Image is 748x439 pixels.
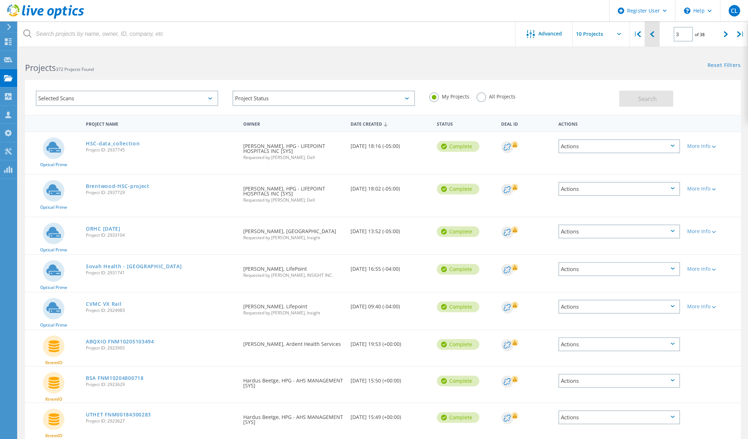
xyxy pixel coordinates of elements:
[86,308,236,313] span: Project ID: 2924983
[240,255,347,285] div: [PERSON_NAME], LifePoint
[86,233,236,237] span: Project ID: 2933104
[240,367,347,395] div: Hardus Beetge, HPG - AHS MANAGEMENT [SYS]
[630,21,645,47] div: |
[18,21,516,47] input: Search projects by name, owner, ID, company, etc
[437,301,479,312] div: Complete
[347,175,433,198] div: [DATE] 18:02 (-05:00)
[538,31,562,36] span: Advanced
[558,182,680,196] div: Actions
[86,271,236,275] span: Project ID: 2931741
[347,367,433,390] div: [DATE] 15:50 (+00:00)
[243,311,343,315] span: Requested by [PERSON_NAME], Insight
[45,397,62,401] span: XtremIO
[476,92,515,99] label: All Projects
[243,198,343,202] span: Requested by [PERSON_NAME], Dell
[45,434,62,438] span: XtremIO
[86,412,151,417] a: UTHET FNM00184300283
[86,184,150,189] a: Brentwood-HSC-project
[558,337,680,351] div: Actions
[347,132,433,156] div: [DATE] 18:16 (-05:00)
[684,8,690,14] svg: \n
[86,264,182,269] a: Sovah Health - [GEOGRAPHIC_DATA]
[240,117,347,130] div: Owner
[558,410,680,424] div: Actions
[687,304,737,309] div: More Info
[36,91,218,106] div: Selected Scans
[240,293,347,322] div: [PERSON_NAME], Lifepoint
[45,361,62,365] span: XtremIO
[347,330,433,354] div: [DATE] 19:53 (+00:00)
[243,155,343,160] span: Requested by [PERSON_NAME], Dell
[243,236,343,240] span: Requested by [PERSON_NAME], Insight
[687,186,737,191] div: More Info
[731,8,738,14] span: CL
[40,285,67,290] span: Optical Prime
[40,323,67,327] span: Optical Prime
[347,293,433,316] div: [DATE] 09:40 (-04:00)
[86,382,236,387] span: Project ID: 2923629
[86,190,236,195] span: Project ID: 2937729
[86,346,236,350] span: Project ID: 2923965
[25,62,56,73] b: Projects
[86,226,121,231] a: ORHC [DATE]
[240,330,347,354] div: [PERSON_NAME], Ardent Health Services
[437,184,479,194] div: Complete
[733,21,748,47] div: |
[86,301,121,307] a: CVMC VX Rail
[558,139,680,153] div: Actions
[347,255,433,279] div: [DATE] 16:55 (-04:00)
[708,63,741,69] a: Reset Filters
[86,141,140,146] a: HSC-data_collection
[555,117,684,130] div: Actions
[437,339,479,350] div: Complete
[433,117,498,130] div: Status
[40,163,67,167] span: Optical Prime
[233,91,415,106] div: Project Status
[687,266,737,271] div: More Info
[687,144,737,149] div: More Info
[695,32,705,38] span: of 38
[558,300,680,314] div: Actions
[558,225,680,238] div: Actions
[240,403,347,432] div: Hardus Beetge, HPG - AHS MANAGEMENT [SYS]
[40,205,67,209] span: Optical Prime
[82,117,240,130] div: Project Name
[240,217,347,247] div: [PERSON_NAME], [GEOGRAPHIC_DATA]
[347,403,433,427] div: [DATE] 15:49 (+00:00)
[437,412,479,423] div: Complete
[243,273,343,278] span: Requested by [PERSON_NAME], INSIGHT INC.
[86,376,144,381] a: BSA FNM10204800718
[86,419,236,423] span: Project ID: 2923627
[240,175,347,209] div: [PERSON_NAME], HPG - LIFEPOINT HOSPITALS INC [SYS]
[429,92,469,99] label: My Projects
[619,91,673,107] button: Search
[56,66,94,72] span: 372 Projects Found
[558,262,680,276] div: Actions
[86,148,236,152] span: Project ID: 2937745
[437,264,479,275] div: Complete
[558,374,680,388] div: Actions
[40,248,67,252] span: Optical Prime
[7,15,84,20] a: Live Optics Dashboard
[498,117,555,130] div: Deal Id
[638,95,657,103] span: Search
[437,226,479,237] div: Complete
[437,376,479,386] div: Complete
[240,132,347,167] div: [PERSON_NAME], HPG - LIFEPOINT HOSPITALS INC [SYS]
[437,141,479,152] div: Complete
[687,229,737,234] div: More Info
[347,217,433,241] div: [DATE] 13:52 (-05:00)
[86,339,154,344] a: ABQXIO FNM10205103494
[347,117,433,130] div: Date Created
